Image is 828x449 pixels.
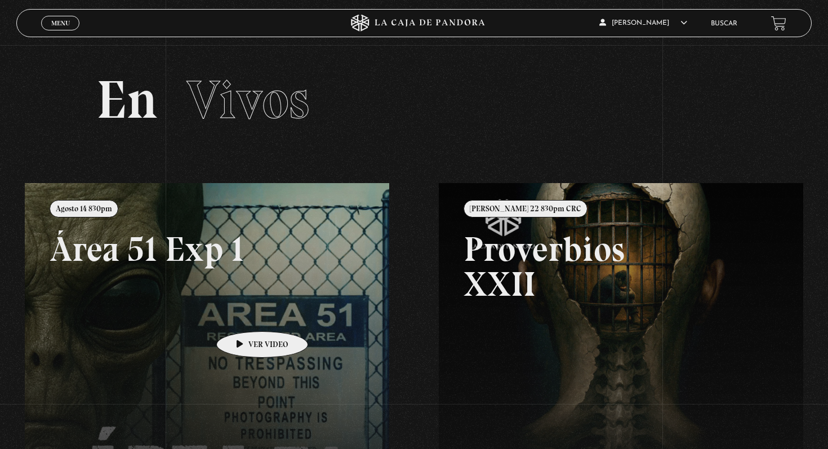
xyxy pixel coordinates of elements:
span: Vivos [186,68,309,132]
a: Buscar [711,20,737,27]
span: Cerrar [47,29,74,37]
span: Menu [51,20,70,26]
span: [PERSON_NAME] [599,20,687,26]
a: View your shopping cart [771,15,786,30]
h2: En [96,73,732,127]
